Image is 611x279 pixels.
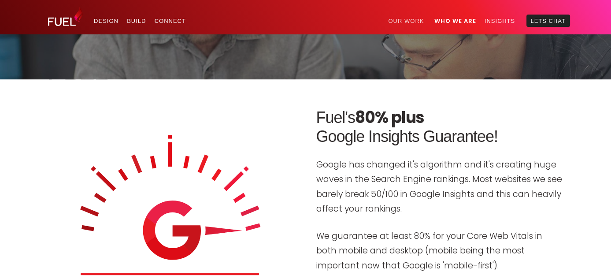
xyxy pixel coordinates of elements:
a: Insights [480,15,519,27]
a: Design [90,15,123,27]
div: v 4.0.25 [25,14,43,21]
div: Domain: [DOMAIN_NAME] [23,23,97,30]
a: Build [123,15,150,27]
img: tab_keywords_by_traffic_grey.svg [88,51,95,58]
div: Keywords by Traffic [97,52,148,58]
a: Our Work [384,15,428,27]
h2: Fuel's Google Insights Guarantee! [316,108,563,145]
img: website_grey.svg [14,23,21,30]
img: Fuel Design Ltd - Website design and development company in North Shore, Auckland [48,7,83,26]
strong: 80% plus [355,106,424,128]
a: Who We Are [430,15,480,27]
big: We guarantee at least 80% for your Core Web Vitals in both mobile and desktop (mobile being the m... [316,230,542,271]
div: Domain Overview [33,52,79,58]
a: Connect [150,15,190,27]
big: Google has changed it's algorithm and it's creating huge waves in the Search Engine rankings. Mos... [316,158,562,215]
img: logo_orange.svg [14,14,21,21]
img: tab_domain_overview_orange.svg [24,51,31,58]
a: Lets Chat [526,15,570,27]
